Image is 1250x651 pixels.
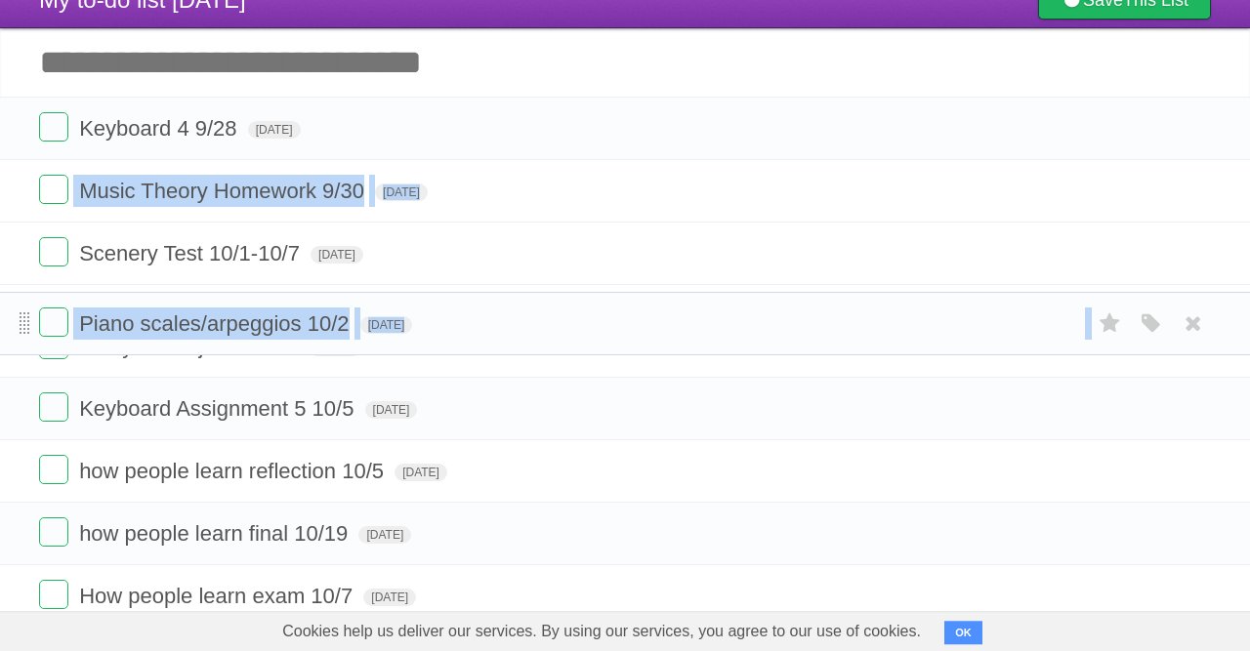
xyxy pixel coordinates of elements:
span: how people learn final 10/19 [79,521,353,546]
span: Piano scales/arpeggios 10/2 [79,311,354,336]
span: [DATE] [248,121,301,139]
span: Keyboard 4 9/28 [79,116,241,141]
label: Star task [1092,307,1129,340]
label: Done [39,237,68,266]
span: Music Theory Homework 9/30 [79,179,369,203]
span: Cookies help us deliver our services. By using our services, you agree to our use of cookies. [263,612,940,651]
label: Done [39,307,68,337]
span: [DATE] [395,464,447,481]
label: Done [39,517,68,547]
span: Keyboard Assignment 5 10/5 [79,396,358,421]
button: OK [944,621,982,644]
label: Done [39,175,68,204]
label: Done [39,580,68,609]
label: Done [39,112,68,142]
span: [DATE] [358,526,411,544]
span: [DATE] [365,401,418,419]
span: Scenery Test 10/1-10/7 [79,241,305,265]
span: [DATE] [375,183,428,201]
label: Done [39,392,68,422]
span: How people learn exam 10/7 [79,584,357,608]
span: [DATE] [363,589,416,606]
span: [DATE] [311,246,363,264]
span: how people learn reflection 10/5 [79,459,389,483]
span: [DATE] [360,316,413,334]
label: Done [39,455,68,484]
